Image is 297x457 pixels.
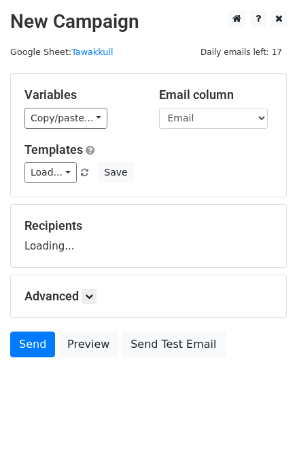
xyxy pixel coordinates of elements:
[196,45,287,60] span: Daily emails left: 17
[58,332,118,357] a: Preview
[24,142,83,157] a: Templates
[24,218,273,233] h5: Recipients
[10,47,113,57] small: Google Sheet:
[24,108,107,129] a: Copy/paste...
[24,289,273,304] h5: Advanced
[24,87,139,102] h5: Variables
[159,87,273,102] h5: Email column
[10,332,55,357] a: Send
[71,47,113,57] a: Tawakkull
[24,162,77,183] a: Load...
[196,47,287,57] a: Daily emails left: 17
[98,162,133,183] button: Save
[10,10,287,33] h2: New Campaign
[122,332,225,357] a: Send Test Email
[24,218,273,254] div: Loading...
